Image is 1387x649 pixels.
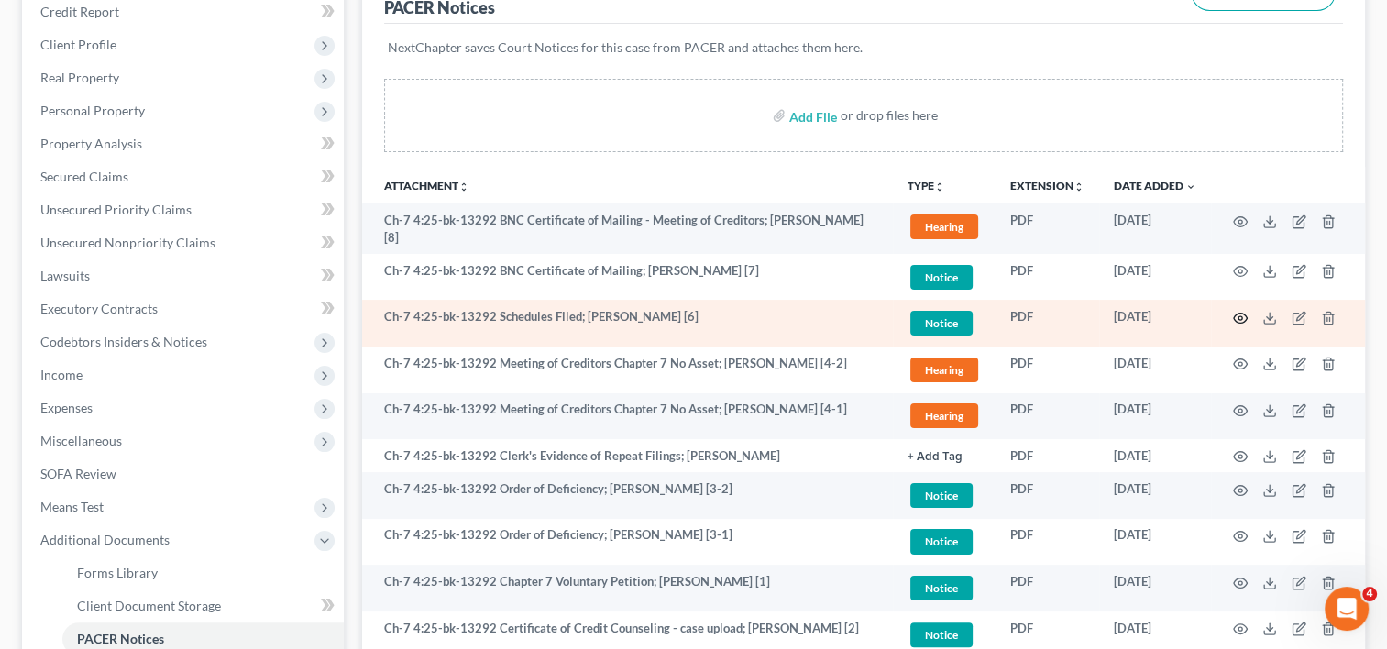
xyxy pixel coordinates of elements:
td: [DATE] [1099,393,1211,440]
a: Date Added expand_more [1114,179,1196,192]
td: Ch-7 4:25-bk-13292 Order of Deficiency; [PERSON_NAME] [3-2] [362,472,893,519]
td: PDF [996,393,1099,440]
span: Notice [910,483,973,508]
p: NextChapter saves Court Notices for this case from PACER and attaches them here. [388,38,1339,57]
td: PDF [996,472,1099,519]
span: Lawsuits [40,268,90,283]
span: Client Document Storage [77,598,221,613]
td: PDF [996,519,1099,566]
iframe: Intercom live chat [1325,587,1369,631]
span: Expenses [40,400,93,415]
td: Ch-7 4:25-bk-13292 Meeting of Creditors Chapter 7 No Asset; [PERSON_NAME] [4-2] [362,346,893,393]
a: Extensionunfold_more [1010,179,1084,192]
a: Notice [908,573,981,603]
td: [DATE] [1099,254,1211,301]
span: 4 [1362,587,1377,601]
td: PDF [996,203,1099,254]
td: PDF [996,346,1099,393]
td: [DATE] [1099,472,1211,519]
button: + Add Tag [908,451,963,463]
span: PACER Notices [77,631,164,646]
span: SOFA Review [40,466,116,481]
span: Executory Contracts [40,301,158,316]
a: Lawsuits [26,259,344,292]
span: Notice [910,265,973,290]
span: Hearing [910,403,978,428]
span: Property Analysis [40,136,142,151]
div: or drop files here [841,106,938,125]
a: Notice [908,480,981,511]
a: Property Analysis [26,127,344,160]
span: Unsecured Nonpriority Claims [40,235,215,250]
a: Notice [908,262,981,292]
span: Unsecured Priority Claims [40,202,192,217]
a: Forms Library [62,556,344,589]
span: Secured Claims [40,169,128,184]
td: PDF [996,565,1099,611]
span: Client Profile [40,37,116,52]
td: Ch-7 4:25-bk-13292 Schedules Filed; [PERSON_NAME] [6] [362,300,893,346]
span: Miscellaneous [40,433,122,448]
span: Personal Property [40,103,145,118]
span: Notice [910,576,973,600]
td: [DATE] [1099,439,1211,472]
span: Hearing [910,214,978,239]
i: unfold_more [1073,181,1084,192]
a: Executory Contracts [26,292,344,325]
i: unfold_more [934,181,945,192]
a: Unsecured Priority Claims [26,193,344,226]
span: Notice [910,311,973,335]
a: + Add Tag [908,447,981,465]
span: Credit Report [40,4,119,19]
a: Hearing [908,401,981,431]
span: Notice [910,622,973,647]
td: Ch-7 4:25-bk-13292 Meeting of Creditors Chapter 7 No Asset; [PERSON_NAME] [4-1] [362,393,893,440]
td: [DATE] [1099,565,1211,611]
a: Attachmentunfold_more [384,179,469,192]
td: [DATE] [1099,203,1211,254]
button: TYPEunfold_more [908,181,945,192]
a: SOFA Review [26,457,344,490]
span: Real Property [40,70,119,85]
td: [DATE] [1099,300,1211,346]
span: Means Test [40,499,104,514]
td: PDF [996,439,1099,472]
td: Ch-7 4:25-bk-13292 Order of Deficiency; [PERSON_NAME] [3-1] [362,519,893,566]
a: Client Document Storage [62,589,344,622]
td: Ch-7 4:25-bk-13292 Clerk's Evidence of Repeat Filings; [PERSON_NAME] [362,439,893,472]
td: Ch-7 4:25-bk-13292 Chapter 7 Voluntary Petition; [PERSON_NAME] [1] [362,565,893,611]
span: Notice [910,529,973,554]
a: Notice [908,526,981,556]
a: Unsecured Nonpriority Claims [26,226,344,259]
td: PDF [996,300,1099,346]
a: Hearing [908,212,981,242]
span: Hearing [910,357,978,382]
td: Ch-7 4:25-bk-13292 BNC Certificate of Mailing; [PERSON_NAME] [7] [362,254,893,301]
span: Income [40,367,83,382]
td: PDF [996,254,1099,301]
i: expand_more [1185,181,1196,192]
td: Ch-7 4:25-bk-13292 BNC Certificate of Mailing - Meeting of Creditors; [PERSON_NAME] [8] [362,203,893,254]
a: Hearing [908,355,981,385]
a: Notice [908,308,981,338]
i: unfold_more [458,181,469,192]
span: Forms Library [77,565,158,580]
span: Additional Documents [40,532,170,547]
span: Codebtors Insiders & Notices [40,334,207,349]
a: Secured Claims [26,160,344,193]
td: [DATE] [1099,519,1211,566]
td: [DATE] [1099,346,1211,393]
